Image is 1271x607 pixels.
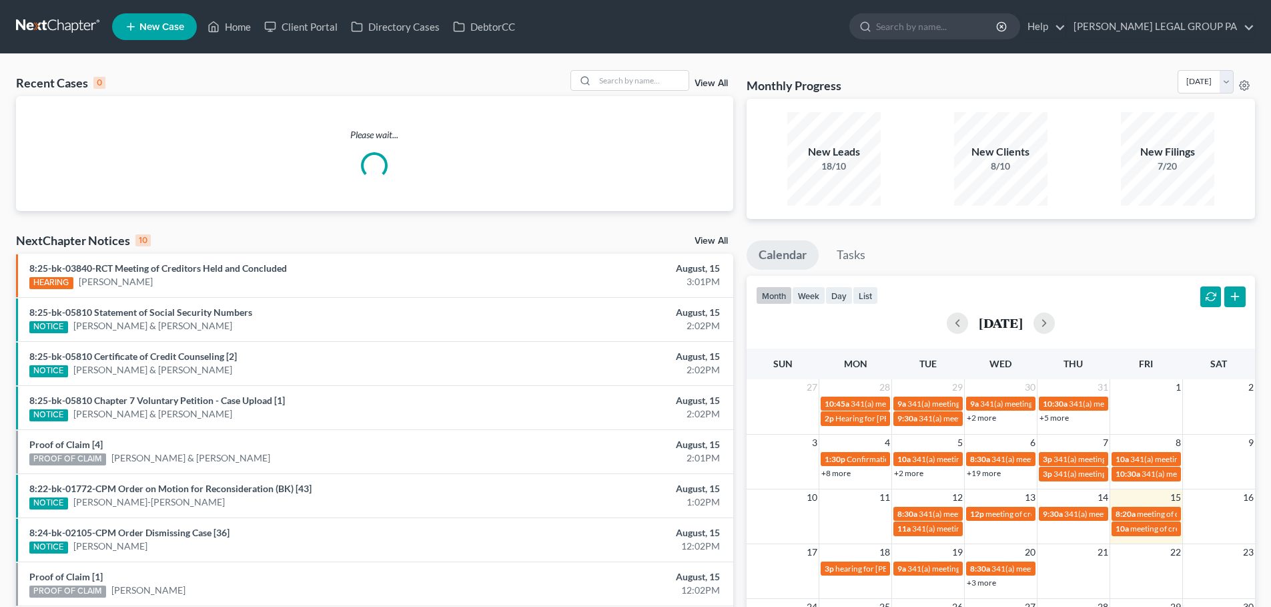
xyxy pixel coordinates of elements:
[498,438,720,451] div: August, 15
[29,409,68,421] div: NOTICE
[792,286,825,305] button: week
[805,379,819,395] span: 27
[29,497,68,510] div: NOTICE
[825,286,853,305] button: day
[951,489,964,505] span: 12
[111,584,185,597] a: [PERSON_NAME]
[878,489,891,505] span: 11
[29,483,312,494] a: 8:22-bk-01772-CPM Order on Motion for Reconsideration (BK) [43]
[979,316,1023,330] h2: [DATE]
[1102,435,1110,451] span: 7
[498,262,720,275] div: August, 15
[73,363,232,377] a: [PERSON_NAME] & [PERSON_NAME]
[919,358,937,369] span: Tue
[139,22,184,32] span: New Case
[73,495,225,509] a: [PERSON_NAME]-[PERSON_NAME]
[16,128,733,142] p: Please wait...
[498,319,720,333] div: 2:02PM
[1021,15,1066,39] a: Help
[498,451,720,465] div: 2:01PM
[1116,469,1140,479] span: 10:30a
[878,379,891,395] span: 28
[1139,358,1153,369] span: Fri
[73,540,147,553] a: [PERSON_NAME]
[805,544,819,560] span: 17
[825,454,845,464] span: 1:30p
[1067,15,1254,39] a: [PERSON_NAME] LEGAL GROUP PA
[970,509,984,519] span: 12p
[1116,524,1129,534] span: 10a
[773,358,793,369] span: Sun
[1116,454,1129,464] span: 10a
[853,286,878,305] button: list
[907,399,1036,409] span: 341(a) meeting for [PERSON_NAME]
[919,413,1047,423] span: 341(a) meeting for [PERSON_NAME]
[805,489,819,505] span: 10
[825,564,834,574] span: 3p
[1169,489,1182,505] span: 15
[29,307,252,318] a: 8:25-bk-05810 Statement of Social Security Numbers
[498,350,720,363] div: August, 15
[29,527,230,538] a: 8:24-bk-02105-CPM Order Dismissing Case [36]
[695,79,728,88] a: View All
[29,571,103,582] a: Proof of Claim [1]
[894,468,923,478] a: +2 more
[29,439,103,450] a: Proof of Claim [4]
[967,413,996,423] a: +2 more
[1023,544,1037,560] span: 20
[951,544,964,560] span: 19
[1053,454,1182,464] span: 341(a) meeting for [PERSON_NAME]
[73,319,232,333] a: [PERSON_NAME] & [PERSON_NAME]
[876,14,998,39] input: Search by name...
[498,306,720,319] div: August, 15
[1023,379,1037,395] span: 30
[1169,544,1182,560] span: 22
[93,77,105,89] div: 0
[1121,144,1214,160] div: New Filings
[991,564,1191,574] span: 341(a) meeting for [PERSON_NAME] & [PERSON_NAME]
[29,395,285,406] a: 8:25-bk-05810 Chapter 7 Voluntary Petition - Case Upload [1]
[1174,379,1182,395] span: 1
[1210,358,1227,369] span: Sat
[989,358,1011,369] span: Wed
[1023,489,1037,505] span: 13
[954,160,1047,173] div: 8/10
[1043,399,1068,409] span: 10:30a
[991,454,1120,464] span: 341(a) meeting for [PERSON_NAME]
[985,509,1132,519] span: meeting of creditors for [PERSON_NAME]
[787,160,881,173] div: 18/10
[787,144,881,160] div: New Leads
[29,453,106,465] div: PROOF OF CLAIM
[29,542,68,554] div: NOTICE
[1121,160,1214,173] div: 7/20
[835,413,939,423] span: Hearing for [PERSON_NAME]
[844,358,867,369] span: Mon
[498,540,720,553] div: 12:02PM
[498,394,720,407] div: August, 15
[825,413,834,423] span: 2p
[747,240,819,270] a: Calendar
[954,144,1047,160] div: New Clients
[980,399,1109,409] span: 341(a) meeting for [PERSON_NAME]
[498,482,720,495] div: August, 15
[16,232,151,248] div: NextChapter Notices
[498,526,720,540] div: August, 15
[1064,358,1083,369] span: Thu
[1039,413,1069,423] a: +5 more
[1043,509,1063,519] span: 9:30a
[1096,489,1110,505] span: 14
[29,262,287,274] a: 8:25-bk-03840-RCT Meeting of Creditors Held and Concluded
[1064,509,1264,519] span: 341(a) meeting for [PERSON_NAME] & [PERSON_NAME]
[747,77,841,93] h3: Monthly Progress
[967,578,996,588] a: +3 more
[907,564,1036,574] span: 341(a) meeting for [PERSON_NAME]
[897,399,906,409] span: 9a
[1242,489,1255,505] span: 16
[344,15,446,39] a: Directory Cases
[1116,509,1136,519] span: 8:20a
[73,407,232,421] a: [PERSON_NAME] & [PERSON_NAME]
[897,564,906,574] span: 9a
[1043,454,1052,464] span: 3p
[756,286,792,305] button: month
[1096,544,1110,560] span: 21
